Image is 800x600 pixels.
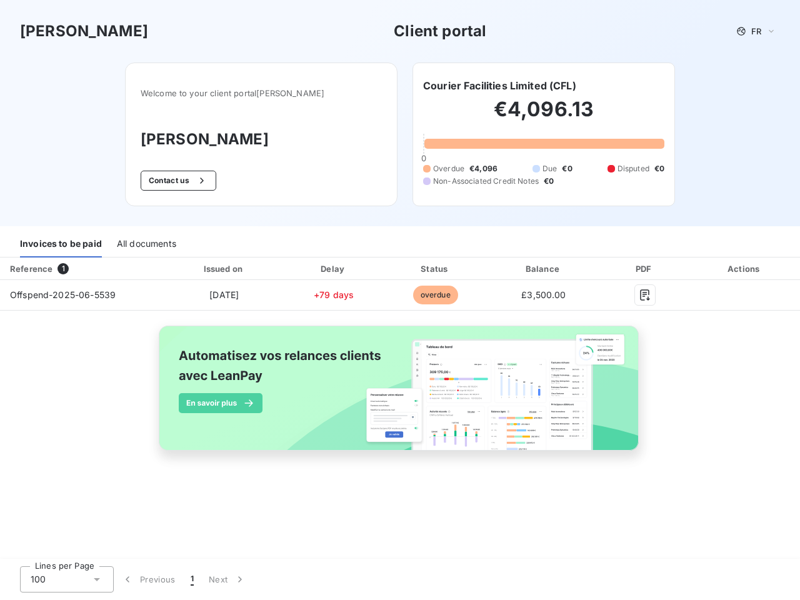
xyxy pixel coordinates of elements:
[413,286,458,304] span: overdue
[57,263,69,274] span: 1
[209,289,239,300] span: [DATE]
[544,176,554,187] span: €0
[521,289,566,300] span: £3,500.00
[654,163,664,174] span: €0
[141,128,382,151] h3: [PERSON_NAME]
[20,20,148,42] h3: [PERSON_NAME]
[314,289,354,300] span: +79 days
[183,566,201,592] button: 1
[147,318,652,472] img: banner
[423,97,664,134] h2: €4,096.13
[117,231,176,257] div: All documents
[469,163,497,174] span: €4,096
[751,26,761,36] span: FR
[617,163,649,174] span: Disputed
[286,262,381,275] div: Delay
[167,262,281,275] div: Issued on
[562,163,572,174] span: €0
[141,171,216,191] button: Contact us
[31,573,46,586] span: 100
[114,566,183,592] button: Previous
[490,262,598,275] div: Balance
[692,262,797,275] div: Actions
[10,289,116,300] span: Offspend-2025-06-5539
[386,262,485,275] div: Status
[433,176,539,187] span: Non-Associated Credit Notes
[602,262,687,275] div: PDF
[191,573,194,586] span: 1
[20,231,102,257] div: Invoices to be paid
[201,566,254,592] button: Next
[421,153,426,163] span: 0
[433,163,464,174] span: Overdue
[423,78,576,93] h6: Courier Facilities Limited (CFL)
[141,88,382,98] span: Welcome to your client portal [PERSON_NAME]
[10,264,52,274] div: Reference
[394,20,486,42] h3: Client portal
[542,163,557,174] span: Due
